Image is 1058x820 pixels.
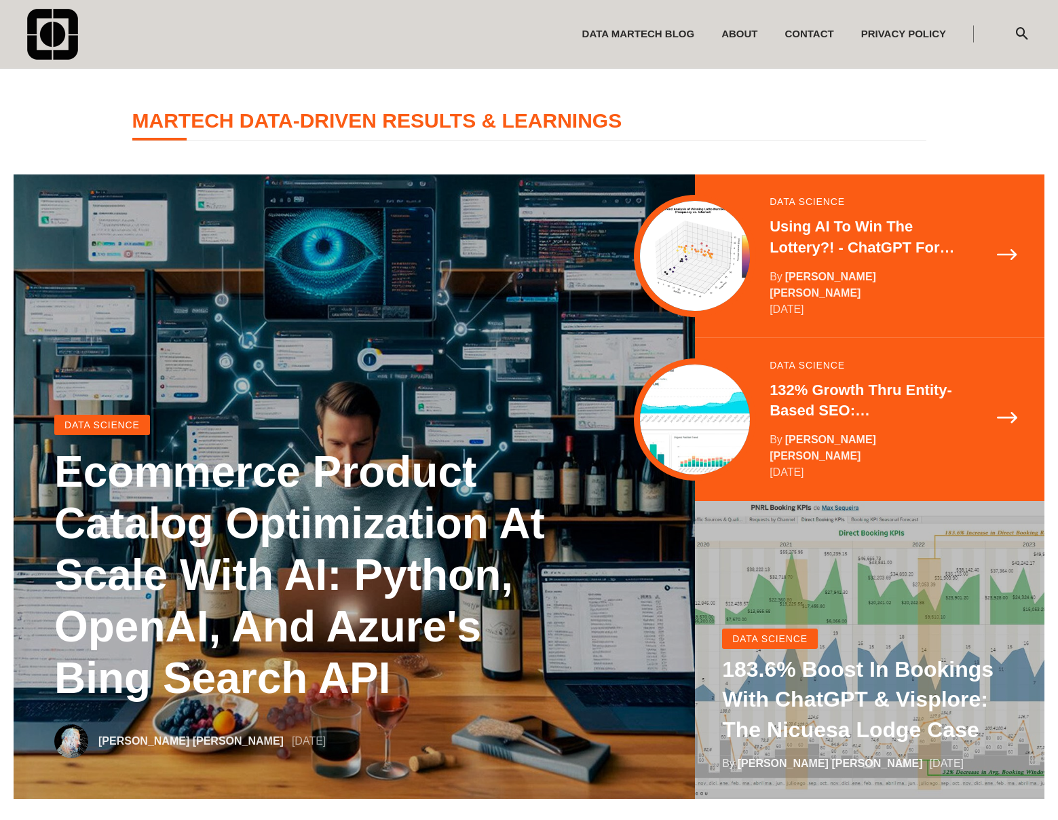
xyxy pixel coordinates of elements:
a: 183.6% Boost in Bookings with ChatGPT & Visplore: the Nicuesa Lodge case [722,654,1017,745]
a: [PERSON_NAME] [PERSON_NAME] [770,271,876,299]
a: [PERSON_NAME] [PERSON_NAME] [738,758,923,769]
time: August 29 2024 [770,301,804,318]
a: data science [54,415,150,435]
span: by [770,434,782,445]
img: image [54,724,88,758]
a: data science [770,360,845,370]
a: [PERSON_NAME] [PERSON_NAME] [770,434,876,462]
a: [PERSON_NAME] [PERSON_NAME] [98,735,284,747]
h4: MarTech Data-Driven Results & Learnings [132,109,926,141]
img: comando-590 [27,9,78,60]
time: May 25 2024 [770,464,804,481]
a: data science [722,629,818,649]
a: Ecommerce Product Catalog Optimization at Scale with AI: Python, OpenAI, and Azure's Bing Search API [54,446,559,704]
span: by [770,271,782,282]
a: data science [770,197,845,206]
a: 132% Growth thru Entity-Based SEO: [DOMAIN_NAME]'s Data-Driven SEO Audit & Optimization Plan [770,380,957,422]
iframe: Chat Widget [990,755,1058,820]
a: Using AI to Win the Lottery?! - ChatGPT for Informed, Adaptable Decision-Making [770,217,957,259]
